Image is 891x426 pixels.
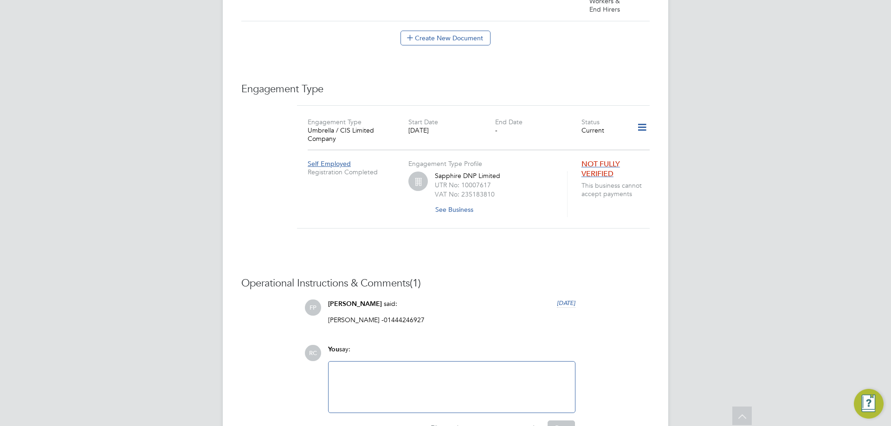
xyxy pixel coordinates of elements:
label: Start Date [408,118,438,126]
span: You [328,345,339,353]
label: End Date [495,118,523,126]
span: RC [305,345,321,361]
h3: Engagement Type [241,83,650,96]
span: Registration Completed [308,168,408,176]
span: [PERSON_NAME] [328,300,382,308]
label: Engagement Type Profile [408,159,482,168]
span: said: [384,299,397,308]
button: See Business [435,202,481,217]
div: Current [581,126,625,134]
div: Umbrella / CIS Limited Company [308,126,394,143]
span: This business cannot accept payments [581,181,653,198]
span: (1) [410,277,421,289]
label: VAT No: 235183810 [435,190,495,198]
span: FP [305,299,321,316]
span: Self Employed [308,159,351,168]
label: Engagement Type [308,118,362,126]
span: NOT FULLY VERIFIED [581,159,620,178]
button: Engage Resource Center [854,389,884,419]
div: say: [328,345,575,361]
div: - [495,126,581,134]
span: [DATE] [557,299,575,307]
label: UTR No: 10007617 [435,181,491,189]
div: [DATE] [408,126,495,134]
label: Status [581,118,600,126]
h3: Operational Instructions & Comments [241,277,650,290]
button: Create New Document [400,31,491,45]
p: [PERSON_NAME] -01444246927 [328,316,575,324]
div: Sapphire DNP Limited [435,172,555,217]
